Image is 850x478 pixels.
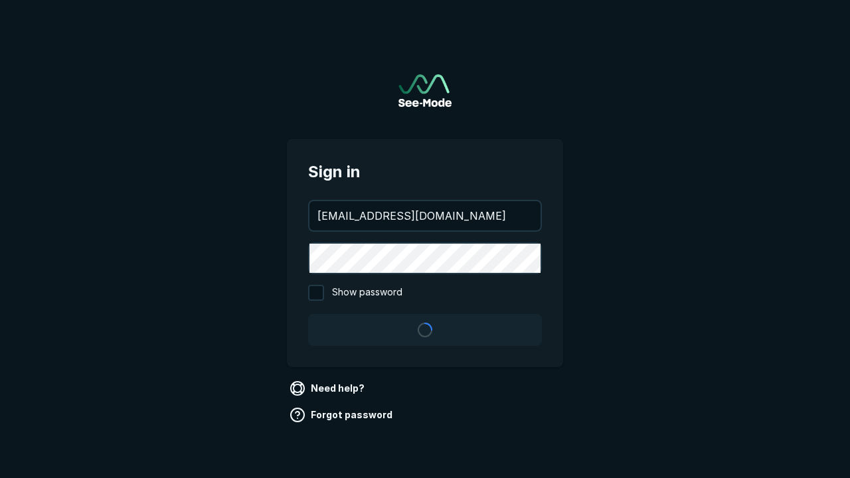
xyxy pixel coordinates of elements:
a: Need help? [287,378,370,399]
span: Show password [332,285,402,301]
a: Go to sign in [398,74,452,107]
img: See-Mode Logo [398,74,452,107]
a: Forgot password [287,404,398,426]
input: your@email.com [309,201,541,230]
span: Sign in [308,160,542,184]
